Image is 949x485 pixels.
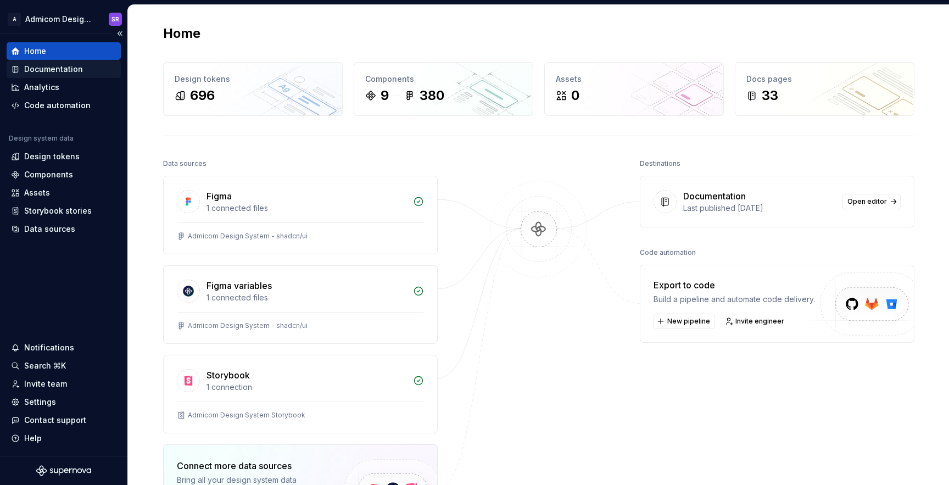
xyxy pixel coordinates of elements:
[354,62,533,116] a: Components9380
[24,100,91,111] div: Code automation
[24,342,74,353] div: Notifications
[842,194,901,209] a: Open editor
[9,134,74,143] div: Design system data
[190,87,215,104] div: 696
[8,13,21,26] div: A
[722,314,789,329] a: Invite engineer
[7,375,121,393] a: Invite team
[7,148,121,165] a: Design tokens
[640,156,680,171] div: Destinations
[7,202,121,220] a: Storybook stories
[24,224,75,235] div: Data sources
[571,87,579,104] div: 0
[24,64,83,75] div: Documentation
[163,176,438,254] a: Figma1 connected filesAdmicom Design System - shadcn/ui
[175,74,331,85] div: Design tokens
[7,166,121,183] a: Components
[7,430,121,447] button: Help
[24,169,73,180] div: Components
[746,74,903,85] div: Docs pages
[206,292,406,303] div: 1 connected files
[735,62,914,116] a: Docs pages33
[667,317,710,326] span: New pipeline
[163,265,438,344] a: Figma variables1 connected filesAdmicom Design System - shadcn/ui
[544,62,724,116] a: Assets0
[7,42,121,60] a: Home
[206,189,232,203] div: Figma
[2,7,125,31] button: AAdmicom Design SystemSR
[25,14,96,25] div: Admicom Design System
[654,294,815,305] div: Build a pipeline and automate code delivery.
[188,411,305,420] div: Admicom Design System Storybook
[7,357,121,375] button: Search ⌘K
[163,25,200,42] h2: Home
[7,60,121,78] a: Documentation
[36,465,91,476] svg: Supernova Logo
[24,360,66,371] div: Search ⌘K
[24,187,50,198] div: Assets
[163,62,343,116] a: Design tokens696
[381,87,389,104] div: 9
[365,74,522,85] div: Components
[24,151,80,162] div: Design tokens
[24,415,86,426] div: Contact support
[24,205,92,216] div: Storybook stories
[112,26,127,41] button: Collapse sidebar
[24,82,59,93] div: Analytics
[556,74,712,85] div: Assets
[762,87,778,104] div: 33
[206,279,272,292] div: Figma variables
[7,393,121,411] a: Settings
[24,433,42,444] div: Help
[188,321,308,330] div: Admicom Design System - shadcn/ui
[847,197,887,206] span: Open editor
[163,355,438,433] a: Storybook1 connectionAdmicom Design System Storybook
[7,97,121,114] a: Code automation
[177,459,325,472] div: Connect more data sources
[111,15,119,24] div: SR
[735,317,784,326] span: Invite engineer
[7,411,121,429] button: Contact support
[420,87,444,104] div: 380
[24,46,46,57] div: Home
[654,314,715,329] button: New pipeline
[206,203,406,214] div: 1 connected files
[188,232,308,241] div: Admicom Design System - shadcn/ui
[683,203,836,214] div: Last published [DATE]
[7,79,121,96] a: Analytics
[7,220,121,238] a: Data sources
[654,278,815,292] div: Export to code
[206,382,406,393] div: 1 connection
[640,245,696,260] div: Code automation
[683,189,746,203] div: Documentation
[24,397,56,408] div: Settings
[206,369,250,382] div: Storybook
[7,339,121,356] button: Notifications
[24,378,67,389] div: Invite team
[7,184,121,202] a: Assets
[163,156,206,171] div: Data sources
